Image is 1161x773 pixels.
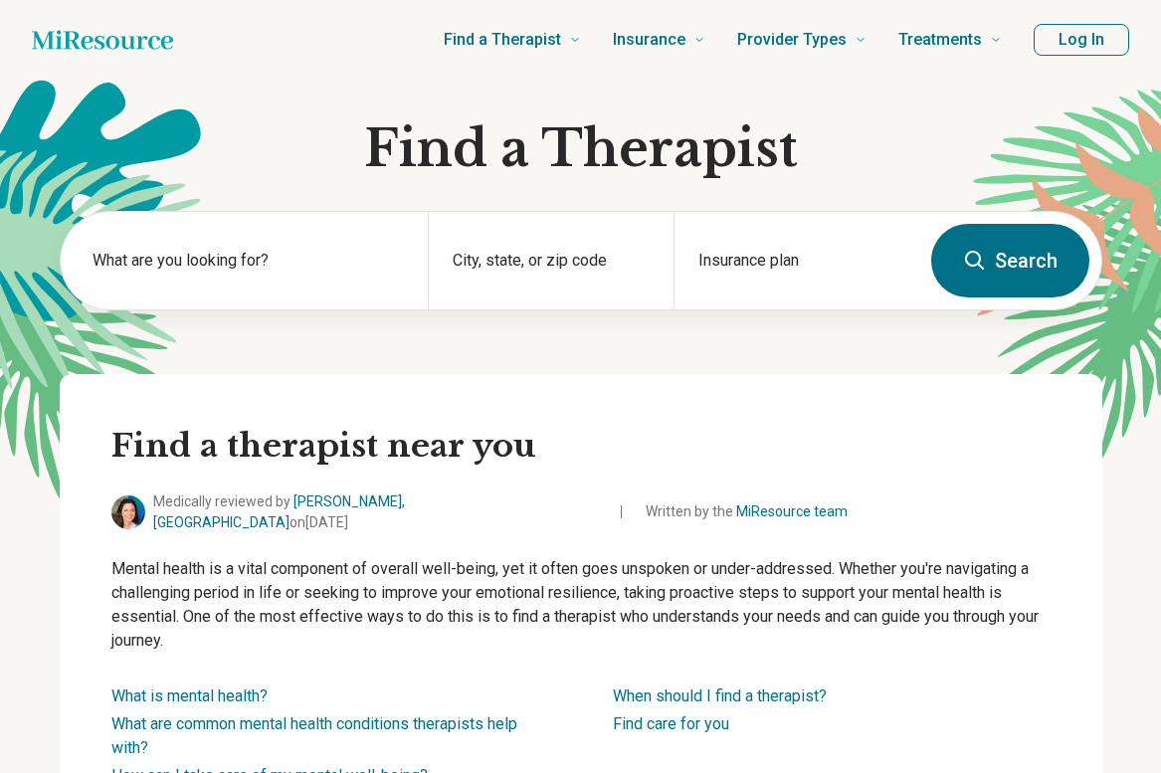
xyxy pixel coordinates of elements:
a: Find care for you [613,714,729,733]
a: MiResource team [736,503,848,519]
a: Home page [32,20,173,60]
button: Log In [1034,24,1129,56]
span: Written by the [646,501,848,522]
label: What are you looking for? [93,249,405,273]
span: on [DATE] [290,514,348,530]
p: Mental health is a vital component of overall well-being, yet it often goes unspoken or under-add... [111,557,1051,653]
span: Treatments [898,26,982,54]
h1: Find a Therapist [60,119,1102,179]
button: Search [931,224,1089,297]
a: What is mental health? [111,686,268,705]
span: Insurance [613,26,685,54]
span: Find a Therapist [444,26,561,54]
a: What are common mental health conditions therapists help with? [111,714,517,757]
h2: Find a therapist near you [111,426,1051,468]
span: Provider Types [737,26,847,54]
a: When should I find a therapist? [613,686,827,705]
a: [PERSON_NAME], [GEOGRAPHIC_DATA] [153,493,405,530]
span: Medically reviewed by [153,491,601,533]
